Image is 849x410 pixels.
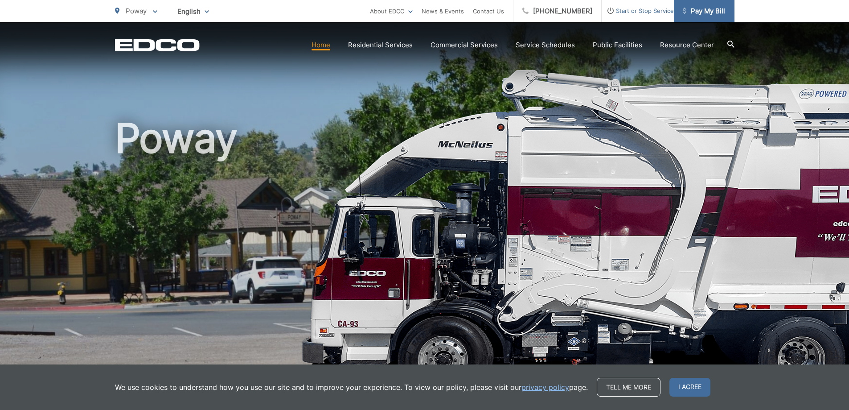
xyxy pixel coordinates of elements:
a: Commercial Services [431,40,498,50]
a: Contact Us [473,6,504,17]
a: privacy policy [521,382,569,393]
a: Resource Center [660,40,714,50]
a: Home [312,40,330,50]
a: Tell me more [597,378,660,397]
h1: Poway [115,116,734,398]
a: EDCD logo. Return to the homepage. [115,39,200,51]
p: We use cookies to understand how you use our site and to improve your experience. To view our pol... [115,382,588,393]
span: Pay My Bill [683,6,725,17]
span: Poway [126,7,147,15]
a: About EDCO [370,6,413,17]
a: Public Facilities [593,40,642,50]
span: I agree [669,378,710,397]
span: English [171,4,216,19]
a: News & Events [422,6,464,17]
a: Residential Services [348,40,413,50]
a: Service Schedules [516,40,575,50]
